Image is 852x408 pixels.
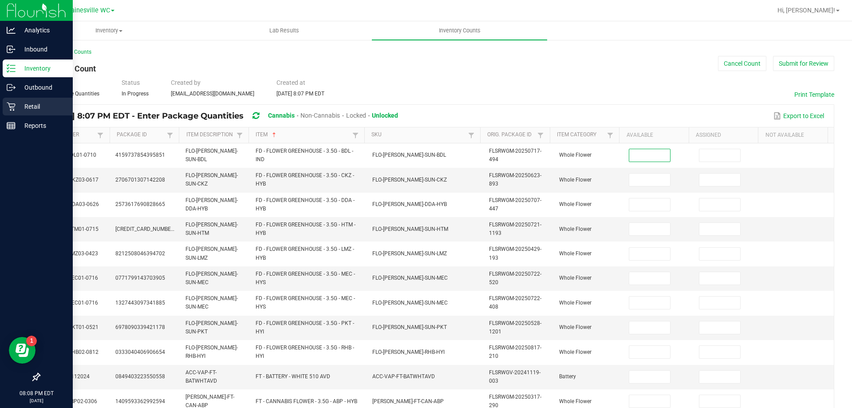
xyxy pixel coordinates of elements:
[115,349,165,355] span: 0333040406906654
[256,131,350,139] a: ItemSortable
[489,172,541,187] span: FLSRWGM-20250623-893
[559,398,592,404] span: Whole Flower
[171,79,201,86] span: Created by
[372,226,448,232] span: FLO-[PERSON_NAME]-SUN-HTM
[489,271,541,285] span: FLSRWGM-20250722-520
[67,7,110,14] span: Gainesville WC
[256,320,354,335] span: FD - FLOWER GREENHOUSE - 3.5G - PKT - HYI
[559,250,592,257] span: Whole Flower
[559,177,592,183] span: Whole Flower
[185,197,238,212] span: FLO-[PERSON_NAME]-DDA-HYB
[489,345,541,359] span: FLSRWGM-20250817-210
[372,324,447,330] span: FLO-[PERSON_NAME]-SUN-PKT
[234,130,245,141] a: Filter
[372,373,435,380] span: ACC-VAP-FT-BATWHTAVD
[300,112,340,119] span: Non-Cannabis
[7,26,16,35] inline-svg: Analytics
[256,246,354,261] span: FD - FLOWER GREENHOUSE - 3.5G - LMZ - HYB
[7,64,16,73] inline-svg: Inventory
[535,130,546,141] a: Filter
[115,300,165,306] span: 1327443097341885
[256,398,357,404] span: FT - CANNABIS FLOWER - 3.5G - ABP - HYB
[557,131,605,139] a: Item CategorySortable
[165,130,175,141] a: Filter
[115,275,165,281] span: 0771799143703905
[4,397,69,404] p: [DATE]
[466,130,477,141] a: Filter
[350,130,361,141] a: Filter
[185,246,238,261] span: FLO-[PERSON_NAME]-SUN-LMZ
[185,222,238,236] span: FLO-[PERSON_NAME]-SUN-HTM
[21,21,197,40] a: Inventory
[276,79,305,86] span: Created at
[559,275,592,281] span: Whole Flower
[185,320,238,335] span: FLO-[PERSON_NAME]-SUN-PKT
[16,101,69,112] p: Retail
[372,201,447,207] span: FLO-[PERSON_NAME]-DDA-HYB
[115,152,165,158] span: 4159737854395851
[185,148,238,162] span: FLO-[PERSON_NAME]-SUN-BDL
[605,130,615,141] a: Filter
[559,300,592,306] span: Whole Flower
[372,112,398,119] span: Unlocked
[115,226,175,232] span: [CREDIT_CARD_NUMBER]
[115,324,165,330] span: 6978090339421178
[115,373,165,380] span: 0849403223550558
[794,90,834,99] button: Print Template
[16,25,69,36] p: Analytics
[372,250,447,257] span: FLO-[PERSON_NAME]-SUN-LMZ
[171,91,254,97] span: [EMAIL_ADDRESS][DOMAIN_NAME]
[559,349,592,355] span: Whole Flower
[256,295,355,310] span: FD - FLOWER GREENHOUSE - 3.5G - MEC - HYS
[559,373,576,380] span: Battery
[718,56,766,71] button: Cancel Count
[489,369,540,384] span: FLSRWGV-20241119-003
[257,27,311,35] span: Lab Results
[46,108,405,124] div: [DATE] 8:07 PM EDT - Enter Package Quantities
[4,389,69,397] p: 08:08 PM EDT
[559,152,592,158] span: Whole Flower
[771,108,826,123] button: Export to Excel
[372,177,447,183] span: FLO-[PERSON_NAME]-SUN-CKZ
[372,21,547,40] a: Inventory Counts
[758,127,828,143] th: Not Available
[26,336,37,346] iframe: Resource center unread badge
[16,120,69,131] p: Reports
[268,112,295,119] span: Cannabis
[9,337,35,364] iframe: Resource center
[256,148,353,162] span: FD - FLOWER GREENHOUSE - 3.5G - BDL - IND
[185,345,238,359] span: FLO-[PERSON_NAME]-RHB-HYI
[185,369,217,384] span: ACC-VAP-FT-BATWHTAVD
[372,300,448,306] span: FLO-[PERSON_NAME]-SUN-MEC
[271,131,278,139] span: Sortable
[559,226,592,232] span: Whole Flower
[256,271,355,285] span: FD - FLOWER GREENHOUSE - 3.5G - MEC - HYS
[372,398,444,404] span: [PERSON_NAME]-FT-CAN-ABP
[559,324,592,330] span: Whole Flower
[16,63,69,74] p: Inventory
[117,131,165,139] a: Package IdSortable
[489,320,541,335] span: FLSRWGM-20250528-1201
[186,131,234,139] a: Item DescriptionSortable
[185,271,238,285] span: FLO-[PERSON_NAME]-SUN-MEC
[689,127,758,143] th: Assigned
[122,79,140,86] span: Status
[122,91,149,97] span: In Progress
[7,121,16,130] inline-svg: Reports
[185,172,238,187] span: FLO-[PERSON_NAME]-SUN-CKZ
[115,201,165,207] span: 2573617690828665
[95,130,106,141] a: Filter
[773,56,834,71] button: Submit for Review
[619,127,689,143] th: Available
[489,246,541,261] span: FLSRWGM-20250429-193
[372,152,446,158] span: FLO-[PERSON_NAME]-SUN-BDL
[346,112,366,119] span: Locked
[276,91,324,97] span: [DATE] 8:07 PM EDT
[7,45,16,54] inline-svg: Inbound
[372,275,448,281] span: FLO-[PERSON_NAME]-SUN-MEC
[256,172,354,187] span: FD - FLOWER GREENHOUSE - 3.5G - CKZ - HYB
[489,295,541,310] span: FLSRWGM-20250722-408
[777,7,835,14] span: Hi, [PERSON_NAME]!
[185,295,238,310] span: FLO-[PERSON_NAME]-SUN-MEC
[559,201,592,207] span: Whole Flower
